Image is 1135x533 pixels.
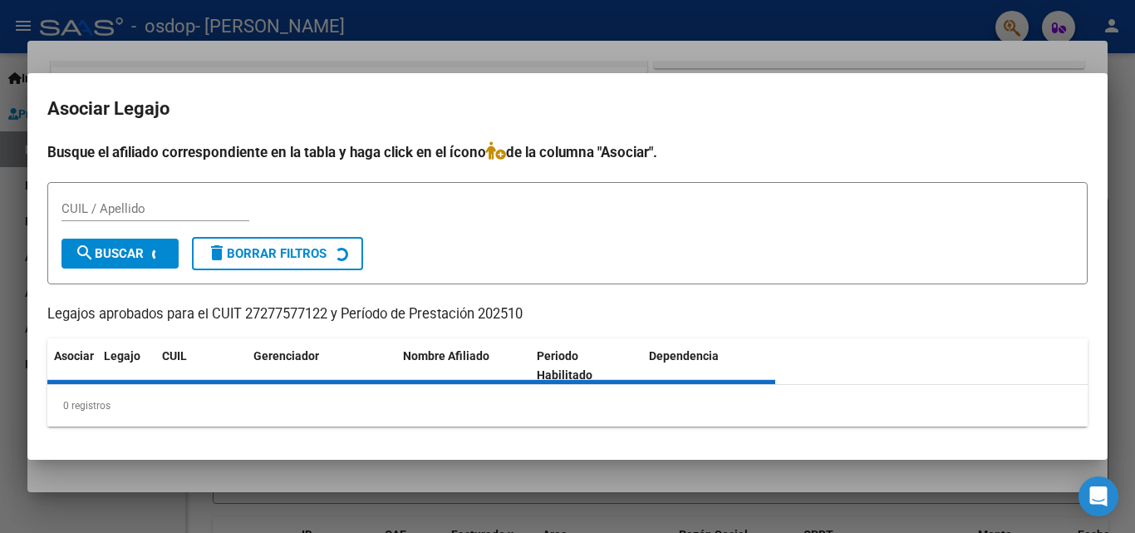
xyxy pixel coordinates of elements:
datatable-header-cell: Nombre Afiliado [396,338,530,393]
div: Open Intercom Messenger [1078,476,1118,516]
datatable-header-cell: Legajo [97,338,155,393]
datatable-header-cell: Periodo Habilitado [530,338,642,393]
datatable-header-cell: Gerenciador [247,338,396,393]
span: CUIL [162,349,187,363]
p: Legajos aprobados para el CUIT 27277577122 y Período de Prestación 202510 [47,304,1088,325]
datatable-header-cell: CUIL [155,338,247,393]
span: Buscar [75,246,144,261]
mat-icon: search [75,243,95,263]
h4: Busque el afiliado correspondiente en la tabla y haga click en el ícono de la columna "Asociar". [47,141,1088,163]
datatable-header-cell: Dependencia [642,338,776,393]
datatable-header-cell: Asociar [47,338,97,393]
span: Nombre Afiliado [403,349,489,363]
span: Legajo [104,349,140,363]
h2: Asociar Legajo [47,93,1088,125]
span: Gerenciador [253,349,319,363]
mat-icon: delete [207,243,227,263]
span: Periodo Habilitado [537,349,592,382]
button: Buscar [61,239,179,269]
span: Dependencia [649,349,719,363]
button: Borrar Filtros [192,237,363,270]
span: Asociar [54,349,94,363]
div: 0 registros [47,385,1088,427]
span: Borrar Filtros [207,246,327,261]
